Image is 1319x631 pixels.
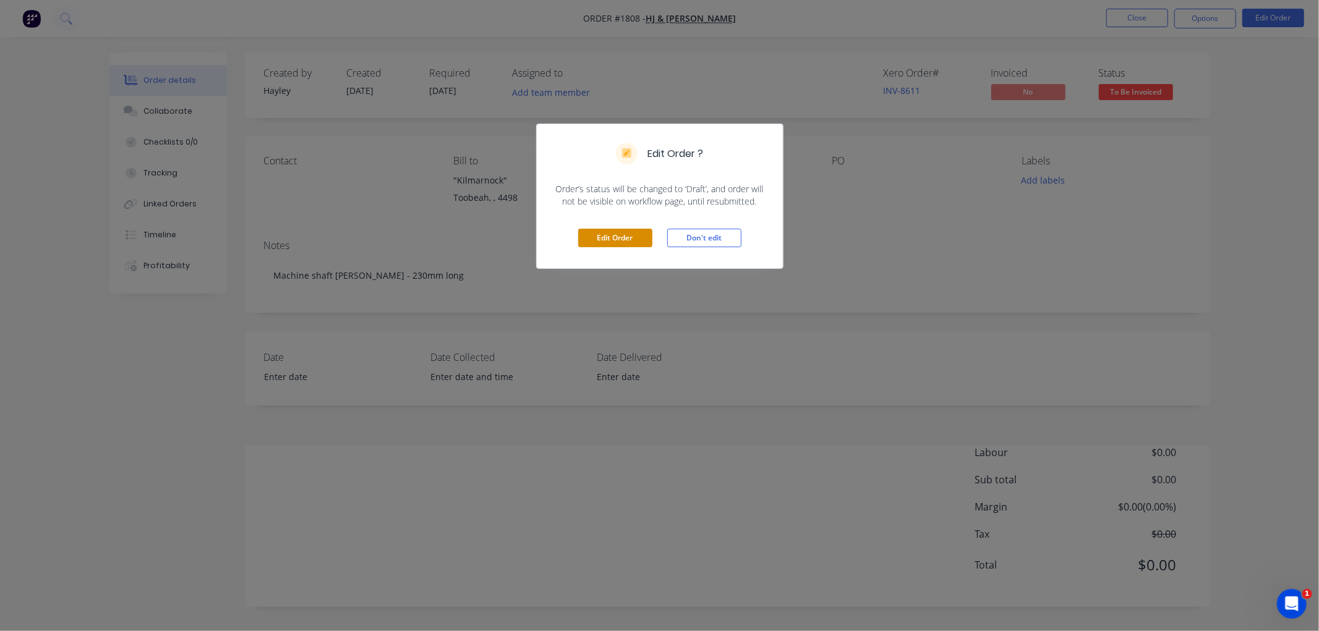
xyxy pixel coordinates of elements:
button: Don't edit [667,229,741,247]
iframe: Intercom live chat [1277,589,1307,619]
h5: Edit Order ? [647,146,703,161]
button: Edit Order [578,229,652,247]
span: 1 [1302,589,1312,599]
span: Order’s status will be changed to ‘Draft’, and order will not be visible on workflow page, until ... [552,183,768,208]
